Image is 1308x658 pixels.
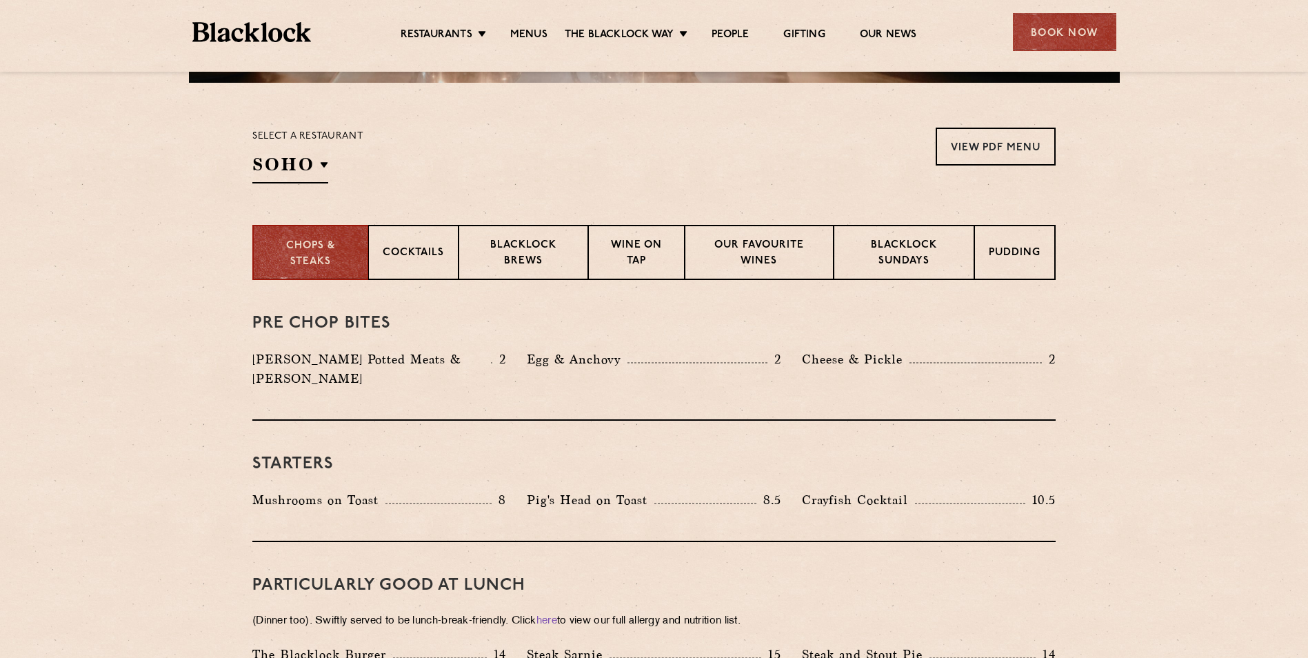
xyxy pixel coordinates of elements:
a: View PDF Menu [936,128,1056,166]
p: 10.5 [1025,491,1056,509]
a: Menus [510,28,547,43]
p: Select a restaurant [252,128,363,146]
p: Chops & Steaks [268,239,354,270]
p: 8 [492,491,506,509]
p: Our favourite wines [699,238,818,270]
p: 2 [1042,350,1056,368]
p: Wine on Tap [603,238,670,270]
p: 2 [492,350,506,368]
h3: Starters [252,455,1056,473]
p: Blacklock Brews [473,238,574,270]
a: Restaurants [401,28,472,43]
h3: PARTICULARLY GOOD AT LUNCH [252,577,1056,595]
p: Crayfish Cocktail [802,490,915,510]
a: People [712,28,749,43]
img: BL_Textured_Logo-footer-cropped.svg [192,22,312,42]
div: Book Now [1013,13,1116,51]
p: [PERSON_NAME] Potted Meats & [PERSON_NAME] [252,350,491,388]
p: Cocktails [383,246,444,263]
a: Our News [860,28,917,43]
p: Mushrooms on Toast [252,490,385,510]
h2: SOHO [252,152,328,183]
p: (Dinner too). Swiftly served to be lunch-break-friendly. Click to view our full allergy and nutri... [252,612,1056,631]
p: 2 [767,350,781,368]
a: Gifting [783,28,825,43]
a: here [536,616,557,626]
p: 8.5 [756,491,781,509]
h3: Pre Chop Bites [252,315,1056,332]
p: Blacklock Sundays [848,238,960,270]
p: Pig's Head on Toast [527,490,654,510]
p: Cheese & Pickle [802,350,909,369]
p: Egg & Anchovy [527,350,627,369]
p: Pudding [989,246,1040,263]
a: The Blacklock Way [565,28,674,43]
